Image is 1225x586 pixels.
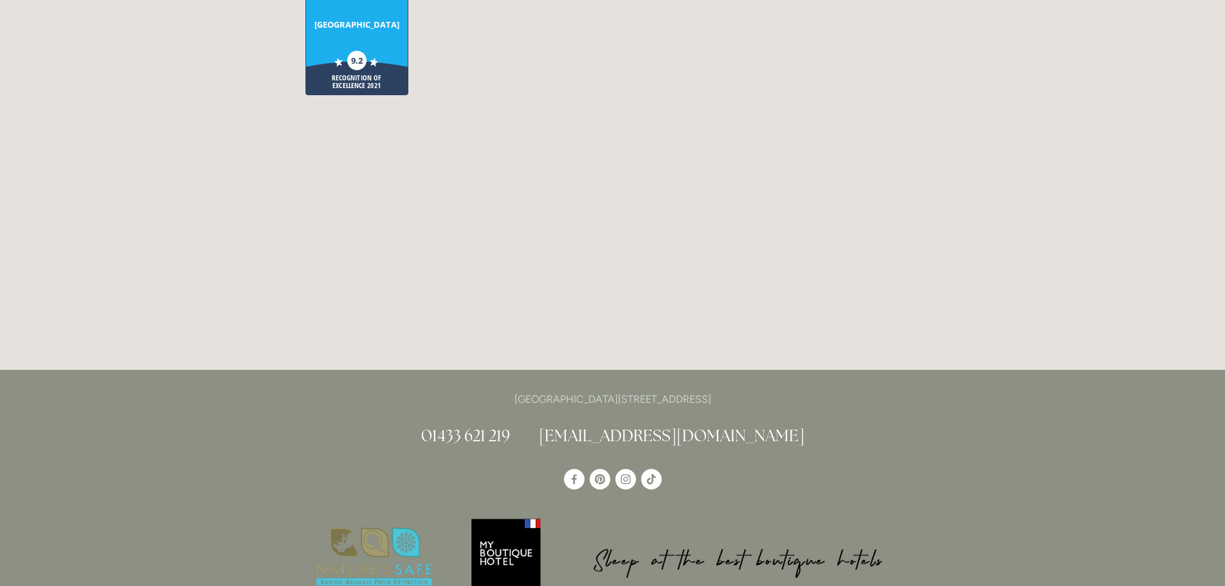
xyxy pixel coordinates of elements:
[316,74,398,89] span: RECOGNITION OF EXCELLENCE 2021
[641,469,662,490] a: TikTok
[350,57,363,64] span: 9.2
[421,425,510,446] a: 01433 621 219
[305,390,920,408] p: [GEOGRAPHIC_DATA][STREET_ADDRESS]
[309,3,404,46] a: [GEOGRAPHIC_DATA]
[590,469,610,490] a: Pinterest
[564,469,585,490] a: Losehill House Hotel & Spa
[539,425,804,446] a: [EMAIL_ADDRESS][DOMAIN_NAME]
[615,469,636,490] a: Instagram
